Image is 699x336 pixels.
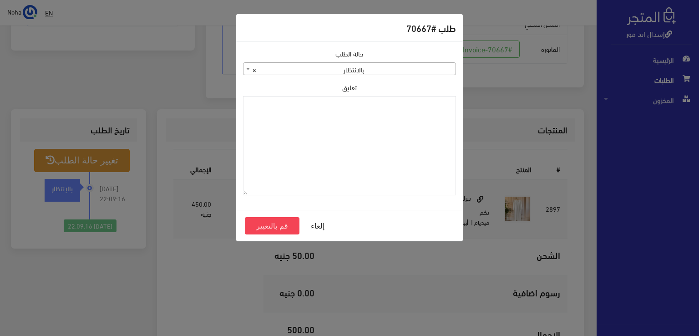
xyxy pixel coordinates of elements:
h5: طلب #70667 [406,21,456,35]
span: بالإنتظار [243,62,456,75]
button: قم بالتغيير [245,217,299,234]
label: تعليق [342,82,357,92]
button: إلغاء [299,217,336,234]
span: × [253,63,256,76]
span: بالإنتظار [243,63,456,76]
label: حالة الطلب [335,49,364,59]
